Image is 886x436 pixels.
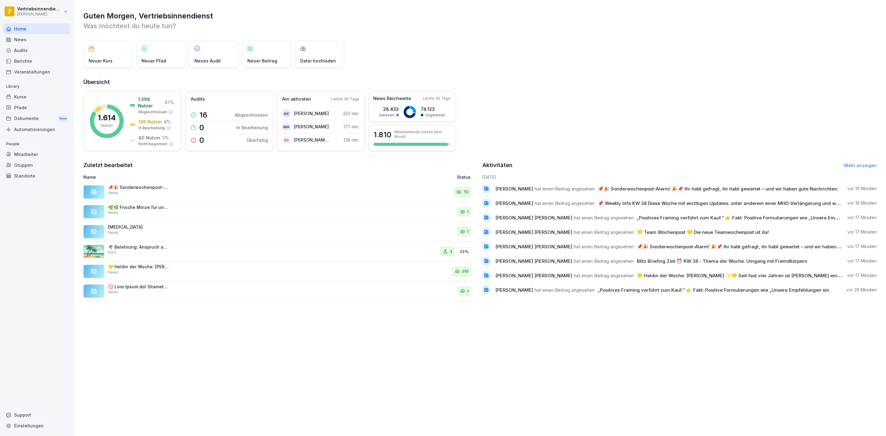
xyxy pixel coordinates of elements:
p: 28.433 [379,106,399,112]
h2: Aktivitäten [482,161,513,170]
p: News Reichweite [373,95,411,102]
a: 🌴 Belehrung: Anspruch auf bezahlten Erholungsurlaub und [PERSON_NAME]Kurs333% [83,242,478,262]
span: [PERSON_NAME] [PERSON_NAME] [495,229,572,235]
p: 1 [467,209,469,215]
span: [PERSON_NAME] [PERSON_NAME] [495,215,572,221]
p: 8 % [164,118,171,125]
p: 210 [462,268,469,274]
p: 33% [460,249,469,255]
div: New [58,115,68,122]
p: News [108,270,118,275]
p: Neuer Kurs [89,58,113,64]
p: 87 % [165,99,174,106]
a: Automatisierungen [3,124,70,135]
a: Pfade [3,102,70,113]
a: Gruppen [3,160,70,170]
p: 🚫 Lore Ipsum dol Sitametco, Adipiscinge sedd Eiusmodt! Inc utla etdolo magnaaliqua. Enima Minimv ... [108,284,170,290]
p: Nicht begonnen [138,141,167,147]
p: 5 % [162,134,169,141]
p: vor 17 Minuten [847,272,877,278]
h2: Zuletzt bearbeitet [83,161,478,170]
p: 223 min. [343,110,359,117]
a: Berichte [3,56,70,66]
p: 3 [450,249,452,255]
p: Nutzer [101,123,113,128]
p: Ungelesen [425,112,445,118]
p: 1 [467,229,469,235]
p: 0 [199,137,204,144]
p: 74.123 [421,106,445,112]
p: 80 Nutzer [138,134,161,141]
p: vor 17 Minuten [847,214,877,221]
span: [PERSON_NAME] [495,186,533,192]
p: 🌴 Belehrung: Anspruch auf bezahlten Erholungsurlaub und [PERSON_NAME] [108,244,170,250]
h6: [DATE] [482,174,877,180]
a: Audits [3,45,70,56]
p: [PERSON_NAME] [294,110,329,117]
div: News [3,34,70,45]
span: hat einen Beitrag angesehen [574,229,634,235]
a: Kurse [3,91,70,102]
div: Support [3,410,70,420]
p: Letzte 30 Tage [331,96,359,102]
p: 0 [199,124,204,131]
p: 1 [467,288,469,294]
a: Einstellungen [3,420,70,431]
div: AK [282,109,291,118]
p: 💛 Heldin der Woche: [PERSON_NAME] ✨💛 Seit fast vier Jahren ist [PERSON_NAME] ein unverzichtbarer ... [108,264,170,270]
span: 📌🎉 Sonderwochenpost-Alarm! 🎉📌 Ihr habt gefragt, ihr habt gewartet – und wir haben gute Nachrichten: [637,244,877,250]
p: Abgeschlossen [138,109,167,115]
p: Am aktivsten [282,96,311,103]
span: [PERSON_NAME] [495,287,533,293]
p: vor 17 Minuten [847,229,877,235]
p: Datei hochladen [300,58,336,64]
p: Audits [191,96,205,103]
img: s9mc00x6ussfrb3lxoajtb4r.png [83,245,104,258]
p: vor 10 Minuten [847,186,877,192]
p: vor 16 Minuten [847,200,877,206]
p: In Bearbeitung [138,125,165,131]
span: hat einen Beitrag angesehen [574,258,634,264]
p: [PERSON_NAME] [294,123,329,130]
p: vor 20 Minuten [846,287,877,293]
h1: Guten Morgen, Vertriebsinnendienst [83,11,877,21]
a: Standorte [3,170,70,181]
p: vor 17 Minuten [847,243,877,250]
a: 🌿🌿 Frische Minze für unsere Drinks 🌿🌿 Liebe Bar-Teams, achtet bitte auf den richtigen Umgang mit ... [83,202,478,222]
p: Status [457,174,471,180]
p: [PERSON_NAME] [PERSON_NAME] [294,137,329,143]
p: 138 min. [344,137,359,143]
a: Mehr anzeigen [844,163,877,168]
span: 📌 Weekly Info KW 38 Diese Woche mit wichtigen Updates: unter anderem einer MHD-Verlängerung und weit [598,200,841,206]
p: News [108,190,118,196]
span: [PERSON_NAME] [PERSON_NAME] [495,258,572,264]
p: 1.614 [98,114,116,122]
span: 📌🎉 Sonderwochenpost-Alarm! 🎉📌 Ihr habt gefragt, ihr habt gewartet – und wir haben gute Nachrichten: [598,186,838,192]
h2: Übersicht [83,78,877,86]
p: Kurs [108,250,116,255]
p: People [3,139,70,149]
span: [PERSON_NAME] [PERSON_NAME] [495,244,572,250]
span: hat einen Beitrag angesehen [535,200,595,206]
a: Veranstaltungen [3,66,70,77]
span: hat einen Beitrag angesehen [535,186,595,192]
p: 136 Nutzer [138,118,162,125]
span: Blitz Briefing Zeit ⏰ KW 38 - Thema der Woche: Umgang mit Fremdkörpern [637,258,807,264]
p: Library [3,82,70,91]
span: hat einen Beitrag angesehen [535,287,595,293]
div: Dokumente [3,113,70,124]
span: hat einen Beitrag angesehen [574,215,634,221]
a: 📌🎉 Sonderwochenpost-Alarm! 🎉📌 Ihr habt gefragt, ihr habt gewartet – und wir haben gute Nachrichte... [83,182,478,202]
p: Name [83,174,337,180]
a: 🚫 Lore Ipsum dol Sitametco, Adipiscinge sedd Eiusmodt! Inc utla etdolo magnaaliqua. Enima Minimv ... [83,282,478,302]
p: Vertriebsinnendienst [17,6,62,12]
p: 🌿🌿 Frische Minze für unsere Drinks 🌿🌿 Liebe Bar-Teams, achtet bitte auf den richtigen Umgang mit ... [108,205,170,210]
p: 70 [463,189,469,195]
